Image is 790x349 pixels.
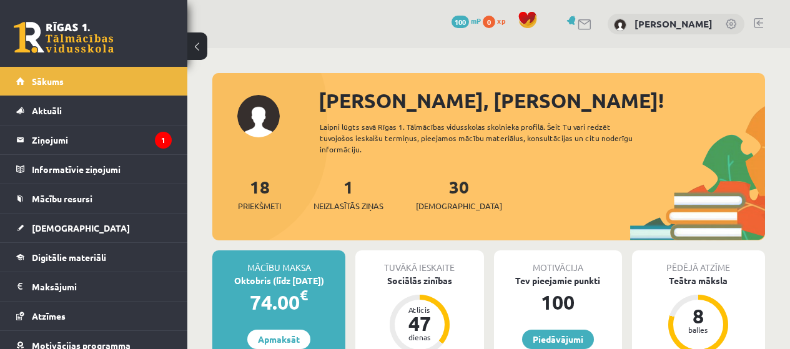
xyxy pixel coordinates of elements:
[494,250,622,274] div: Motivācija
[155,132,172,149] i: 1
[32,125,172,154] legend: Ziņojumi
[497,16,505,26] span: xp
[452,16,469,28] span: 100
[483,16,511,26] a: 0 xp
[314,200,383,212] span: Neizlasītās ziņas
[212,274,345,287] div: Oktobris (līdz [DATE])
[401,306,438,313] div: Atlicis
[16,302,172,330] a: Atzīmes
[314,175,383,212] a: 1Neizlasītās ziņas
[212,287,345,317] div: 74.00
[212,250,345,274] div: Mācību maksa
[32,272,172,301] legend: Maksājumi
[238,175,281,212] a: 18Priekšmeti
[494,274,622,287] div: Tev pieejamie punkti
[16,155,172,184] a: Informatīvie ziņojumi
[247,330,310,349] a: Apmaksāt
[32,155,172,184] legend: Informatīvie ziņojumi
[522,330,594,349] a: Piedāvājumi
[16,96,172,125] a: Aktuāli
[401,313,438,333] div: 47
[16,243,172,272] a: Digitālie materiāli
[16,125,172,154] a: Ziņojumi1
[494,287,622,317] div: 100
[32,76,64,87] span: Sākums
[300,286,308,304] span: €
[355,250,483,274] div: Tuvākā ieskaite
[318,86,765,116] div: [PERSON_NAME], [PERSON_NAME]!
[614,19,626,31] img: Marija Tihoņenko
[483,16,495,28] span: 0
[401,333,438,341] div: dienas
[16,67,172,96] a: Sākums
[679,306,717,326] div: 8
[452,16,481,26] a: 100 mP
[16,184,172,213] a: Mācību resursi
[238,200,281,212] span: Priekšmeti
[32,222,130,233] span: [DEMOGRAPHIC_DATA]
[416,200,502,212] span: [DEMOGRAPHIC_DATA]
[32,310,66,322] span: Atzīmes
[16,214,172,242] a: [DEMOGRAPHIC_DATA]
[320,121,651,155] div: Laipni lūgts savā Rīgas 1. Tālmācības vidusskolas skolnieka profilā. Šeit Tu vari redzēt tuvojošo...
[32,252,106,263] span: Digitālie materiāli
[679,326,717,333] div: balles
[634,17,713,30] a: [PERSON_NAME]
[632,274,765,287] div: Teātra māksla
[16,272,172,301] a: Maksājumi
[32,105,62,116] span: Aktuāli
[632,250,765,274] div: Pēdējā atzīme
[471,16,481,26] span: mP
[32,193,92,204] span: Mācību resursi
[14,22,114,53] a: Rīgas 1. Tālmācības vidusskola
[355,274,483,287] div: Sociālās zinības
[416,175,502,212] a: 30[DEMOGRAPHIC_DATA]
